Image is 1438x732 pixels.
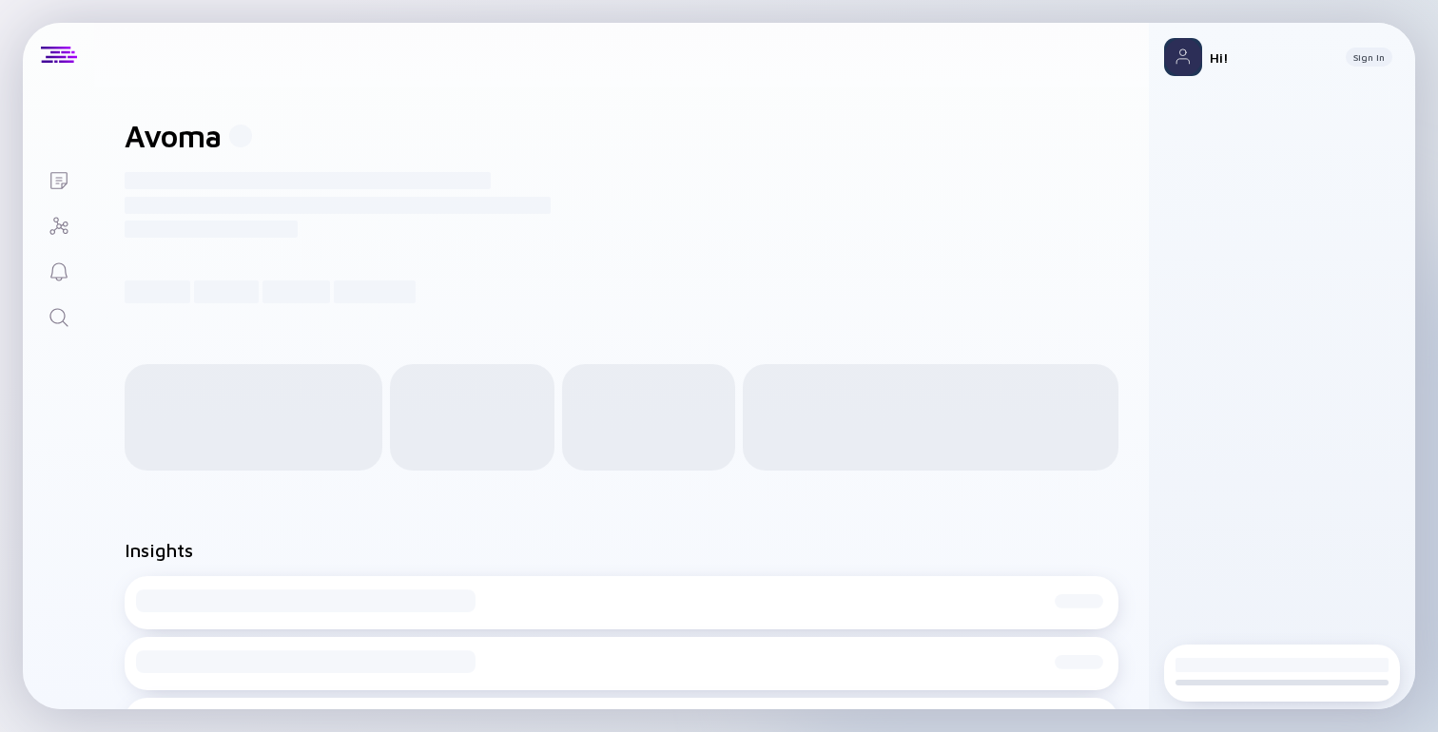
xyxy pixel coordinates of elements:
[1346,48,1392,67] button: Sign In
[23,247,94,293] a: Reminders
[1210,49,1331,66] div: Hi!
[23,156,94,202] a: Lists
[23,202,94,247] a: Investor Map
[23,293,94,338] a: Search
[1164,38,1202,76] img: Profile Picture
[125,118,222,154] h1: Avoma
[125,539,193,561] h2: Insights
